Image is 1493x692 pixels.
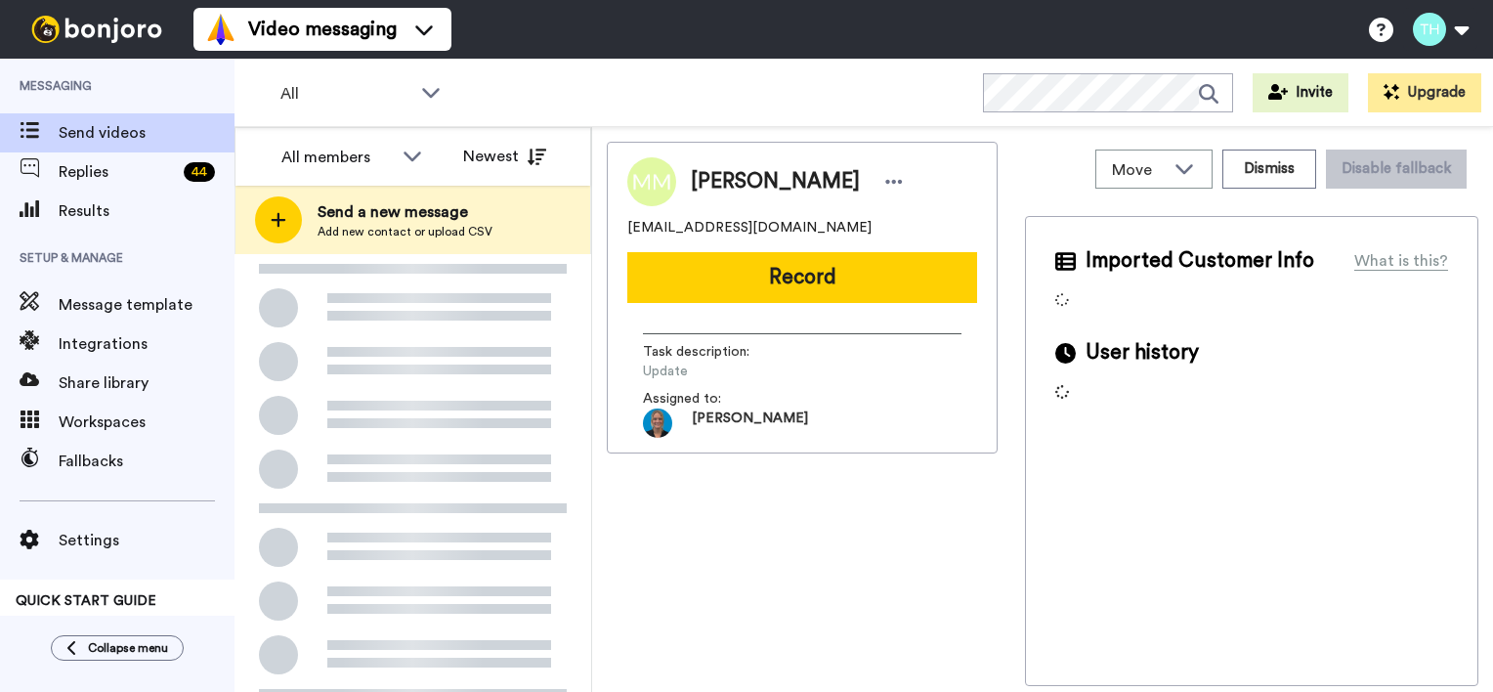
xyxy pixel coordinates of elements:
[448,137,561,176] button: Newest
[16,594,156,608] span: QUICK START GUIDE
[1086,338,1199,368] span: User history
[59,450,235,473] span: Fallbacks
[643,409,672,438] img: fe58ad29-6c86-4c87-8f95-129c3d30a595-1736942551.jpg
[643,362,829,381] span: Update
[184,162,215,182] div: 44
[51,635,184,661] button: Collapse menu
[1086,246,1314,276] span: Imported Customer Info
[627,218,872,238] span: [EMAIL_ADDRESS][DOMAIN_NAME]
[1253,73,1348,112] button: Invite
[691,167,860,196] span: [PERSON_NAME]
[59,199,235,223] span: Results
[59,293,235,317] span: Message template
[281,146,393,169] div: All members
[1368,73,1481,112] button: Upgrade
[23,16,170,43] img: bj-logo-header-white.svg
[59,529,235,552] span: Settings
[627,157,676,206] img: Image of M Moore
[59,160,176,184] span: Replies
[318,200,492,224] span: Send a new message
[627,252,977,303] button: Record
[59,411,235,434] span: Workspaces
[1112,158,1165,182] span: Move
[1354,249,1448,273] div: What is this?
[318,224,492,239] span: Add new contact or upload CSV
[1222,150,1316,189] button: Dismiss
[88,640,168,656] span: Collapse menu
[59,371,235,395] span: Share library
[59,332,235,356] span: Integrations
[280,82,411,106] span: All
[248,16,397,43] span: Video messaging
[1326,150,1467,189] button: Disable fallback
[643,389,780,409] span: Assigned to:
[643,342,780,362] span: Task description :
[59,121,235,145] span: Send videos
[205,14,236,45] img: vm-color.svg
[692,409,808,438] span: [PERSON_NAME]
